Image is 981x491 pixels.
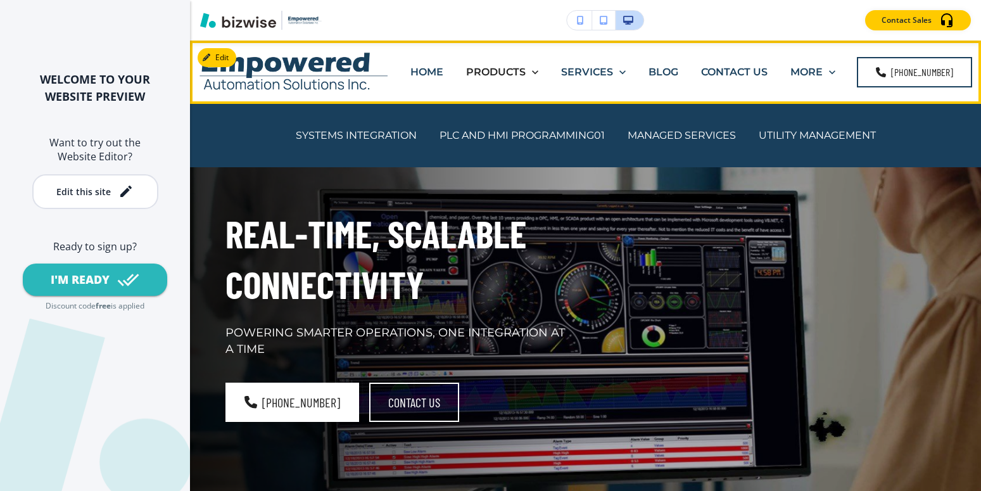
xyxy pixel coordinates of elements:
[561,65,613,79] p: SERVICES
[288,16,322,24] img: Your Logo
[225,325,571,358] p: POWERING SMARTER OPERATIONS, ONE INTEGRATION AT A TIME
[111,301,144,312] p: is applied
[96,301,111,312] p: free
[20,136,170,164] h6: Want to try out the Website Editor?
[701,65,768,79] p: CONTACT US
[20,239,170,253] h6: Ready to sign up?
[23,264,167,296] button: I'M READY
[790,65,823,79] p: MORE
[466,65,526,79] p: PRODUCTS
[865,10,971,30] button: Contact Sales
[225,208,571,310] p: Real-Time, Scalable Connectivity
[857,57,972,87] a: [PHONE_NUMBER]
[410,65,443,79] p: HOME
[46,301,96,312] p: Discount code
[369,383,459,422] button: Contact Us
[56,187,111,196] div: Edit this site
[225,383,359,422] a: [PHONE_NUMBER]
[198,48,236,67] button: Edit
[20,71,170,105] h2: WELCOME TO YOUR WEBSITE PREVIEW
[32,174,158,209] button: Edit this site
[51,272,110,288] div: I'M READY
[882,15,932,26] p: Contact Sales
[199,45,389,98] img: Empowered Automation Solutions Inc.
[649,65,678,79] p: BLOG
[200,13,276,28] img: Bizwise Logo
